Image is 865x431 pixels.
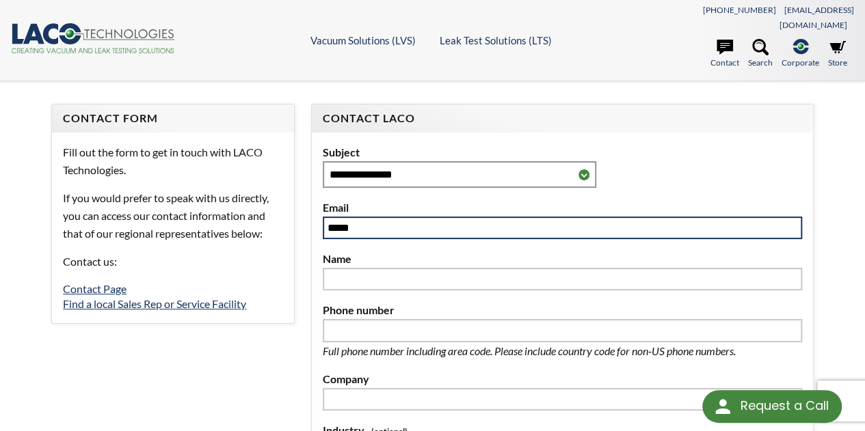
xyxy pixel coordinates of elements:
[323,111,802,126] h4: Contact LACO
[310,34,416,46] a: Vacuum Solutions (LVS)
[710,39,739,69] a: Contact
[828,39,847,69] a: Store
[63,189,282,242] p: If you would prefer to speak with us directly, you can access our contact information and that of...
[63,143,282,178] p: Fill out the form to get in touch with LACO Technologies.
[323,143,802,161] label: Subject
[740,390,828,421] div: Request a Call
[323,301,802,319] label: Phone number
[712,395,734,417] img: round button
[323,342,781,360] p: Full phone number including area code. Please include country code for non-US phone numbers.
[440,34,552,46] a: Leak Test Solutions (LTS)
[63,282,127,295] a: Contact Page
[703,5,776,15] a: [PHONE_NUMBER]
[63,111,282,126] h4: Contact Form
[323,199,802,217] label: Email
[782,56,819,69] span: Corporate
[323,250,802,268] label: Name
[63,253,282,270] p: Contact us:
[702,390,842,423] div: Request a Call
[63,297,246,310] a: Find a local Sales Rep or Service Facility
[323,370,802,388] label: Company
[748,39,773,69] a: Search
[780,5,854,30] a: [EMAIL_ADDRESS][DOMAIN_NAME]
